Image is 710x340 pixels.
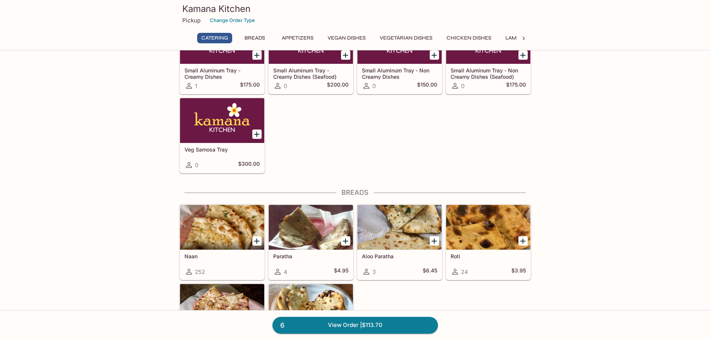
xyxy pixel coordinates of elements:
[357,205,442,280] a: Aloo Paratha3$6.45
[372,268,376,275] span: 3
[357,19,442,64] div: Small Aluminum Tray - Non Creamy Dishes
[417,81,437,90] h5: $150.00
[182,3,528,15] h3: Kamana Kitchen
[276,320,289,331] span: 6
[376,33,436,43] button: Vegetarian Dishes
[518,236,528,246] button: Add Roti
[357,19,442,94] a: Small Aluminum Tray - Non Creamy Dishes0$150.00
[184,67,260,79] h5: Small Aluminum Tray - Creamy Dishes
[180,98,264,143] div: Veg Samosa Tray
[506,81,526,90] h5: $175.00
[180,205,265,280] a: Naan252
[511,267,526,276] h5: $3.95
[252,130,262,139] button: Add Veg Samosa Tray
[179,188,531,197] h4: Breads
[446,19,531,94] a: Small Aluminum Tray - Non Creamy Dishes (Seafood)0$175.00
[269,205,353,250] div: Paratha
[182,17,201,24] p: Pickup
[272,317,438,333] a: 6View Order |$113.70
[442,33,495,43] button: Chicken Dishes
[430,50,439,60] button: Add Small Aluminum Tray - Non Creamy Dishes
[284,268,287,275] span: 4
[334,267,348,276] h5: $4.95
[180,19,265,94] a: Small Aluminum Tray - Creamy Dishes1$175.00
[451,67,526,79] h5: Small Aluminum Tray - Non Creamy Dishes (Seafood)
[180,98,265,173] a: Veg Samosa Tray0$300.00
[195,268,205,275] span: 252
[362,253,437,259] h5: Aloo Paratha
[268,205,353,280] a: Paratha4$4.95
[518,50,528,60] button: Add Small Aluminum Tray - Non Creamy Dishes (Seafood)
[268,19,353,94] a: Small Aluminum Tray - Creamy Dishes (Seafood)0$200.00
[357,205,442,250] div: Aloo Paratha
[362,67,437,79] h5: Small Aluminum Tray - Non Creamy Dishes
[273,67,348,79] h5: Small Aluminum Tray - Creamy Dishes (Seafood)
[278,33,318,43] button: Appetizers
[269,19,353,64] div: Small Aluminum Tray - Creamy Dishes (Seafood)
[206,15,258,26] button: Change Order Type
[501,33,544,43] button: Lamb Dishes
[238,33,272,43] button: Breads
[430,236,439,246] button: Add Aloo Paratha
[423,267,437,276] h5: $6.45
[446,205,530,250] div: Roti
[184,146,260,153] h5: Veg Samosa Tray
[184,253,260,259] h5: Naan
[252,236,262,246] button: Add Naan
[324,33,370,43] button: Vegan Dishes
[461,82,464,90] span: 0
[180,19,264,64] div: Small Aluminum Tray - Creamy Dishes
[341,50,350,60] button: Add Small Aluminum Tray - Creamy Dishes (Seafood)
[197,33,232,43] button: Catering
[461,268,468,275] span: 24
[446,19,530,64] div: Small Aluminum Tray - Non Creamy Dishes (Seafood)
[341,236,350,246] button: Add Paratha
[372,82,376,90] span: 0
[195,162,198,169] span: 0
[327,81,348,90] h5: $200.00
[451,253,526,259] h5: Roti
[269,284,353,329] div: Bread Basket
[446,205,531,280] a: Roti24$3.95
[238,160,260,169] h5: $300.00
[240,81,260,90] h5: $175.00
[180,205,264,250] div: Naan
[284,82,287,90] span: 0
[252,50,262,60] button: Add Small Aluminum Tray - Creamy Dishes
[195,82,197,90] span: 1
[273,253,348,259] h5: Paratha
[180,284,264,329] div: Onion Kulcha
